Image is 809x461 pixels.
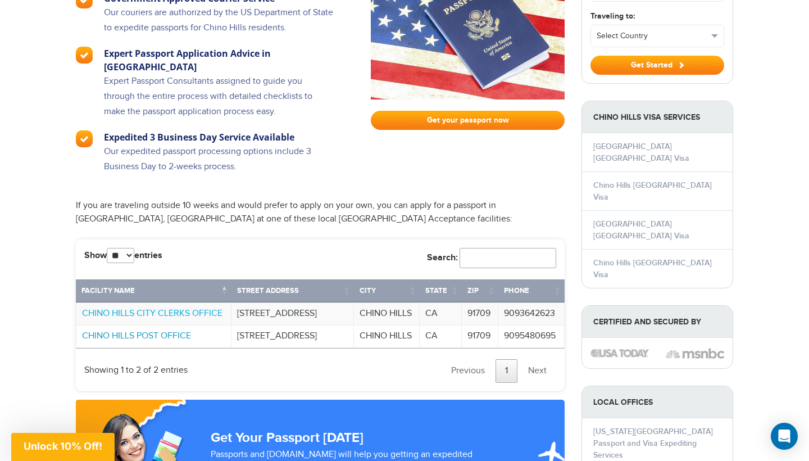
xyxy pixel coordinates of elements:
h3: Expedited 3 Business Day Service Available [104,130,335,144]
label: Traveling to: [590,10,635,22]
td: [STREET_ADDRESS] [231,325,354,348]
span: Select Country [597,30,708,42]
div: Open Intercom Messenger [771,423,798,450]
a: [GEOGRAPHIC_DATA] [GEOGRAPHIC_DATA] Visa [593,219,689,241]
th: Phone: activate to sort column ascending [498,279,565,302]
td: CA [420,302,462,325]
img: image description [666,347,724,360]
a: [GEOGRAPHIC_DATA] [GEOGRAPHIC_DATA] Visa [593,142,689,163]
strong: Chino Hills Visa Services [582,101,733,133]
span: Unlock 10% Off! [24,440,102,452]
div: Unlock 10% Off! [11,433,115,461]
th: State: activate to sort column ascending [420,279,462,302]
td: CHINO HILLS [354,302,420,325]
button: Get Started [590,56,724,75]
h3: Expert Passport Application Advice in [GEOGRAPHIC_DATA] [104,47,335,74]
label: Show entries [84,248,162,263]
td: 91709 [462,325,498,348]
th: Street Address: activate to sort column ascending [231,279,354,302]
td: [STREET_ADDRESS] [231,302,354,325]
td: CHINO HILLS [354,325,420,348]
input: Search: [460,248,556,268]
p: Our expedited passport processing options include 3 Business Day to 2-weeks process. [104,144,335,186]
strong: Get Your Passport [DATE] [211,430,363,446]
label: Search: [427,248,556,268]
a: CHINO HILLS POST OFFICE [82,331,191,341]
td: CA [420,325,462,348]
td: 9095480695 [498,325,565,348]
select: Showentries [107,248,134,263]
th: Zip: activate to sort column ascending [462,279,498,302]
p: Expert Passport Consultants assigned to guide you through the entire process with detailed checkl... [104,74,335,130]
th: Facility Name: activate to sort column descending [76,279,231,302]
button: Select Country [591,25,724,47]
td: 91709 [462,302,498,325]
a: [US_STATE][GEOGRAPHIC_DATA] Passport and Visa Expediting Services [593,427,713,460]
a: Chino Hills [GEOGRAPHIC_DATA] Visa [593,180,712,202]
a: Get your passport now [371,111,565,130]
a: 1 [496,359,517,383]
div: Showing 1 to 2 of 2 entries [84,357,188,377]
strong: Certified and Secured by [582,306,733,338]
img: image description [590,349,649,357]
a: Chino Hills [GEOGRAPHIC_DATA] Visa [593,258,712,279]
p: Our couriers are authorized by the US Department of State to expedite passports for Chino Hills r... [104,5,335,47]
th: City: activate to sort column ascending [354,279,420,302]
a: Next [519,359,556,383]
td: 9093642623 [498,302,565,325]
a: Previous [442,359,494,383]
p: If you are traveling outside 10 weeks and would prefer to apply on your own, you can apply for a ... [76,199,565,226]
a: CHINO HILLS CITY CLERKS OFFICE [82,308,222,319]
strong: LOCAL OFFICES [582,386,733,418]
